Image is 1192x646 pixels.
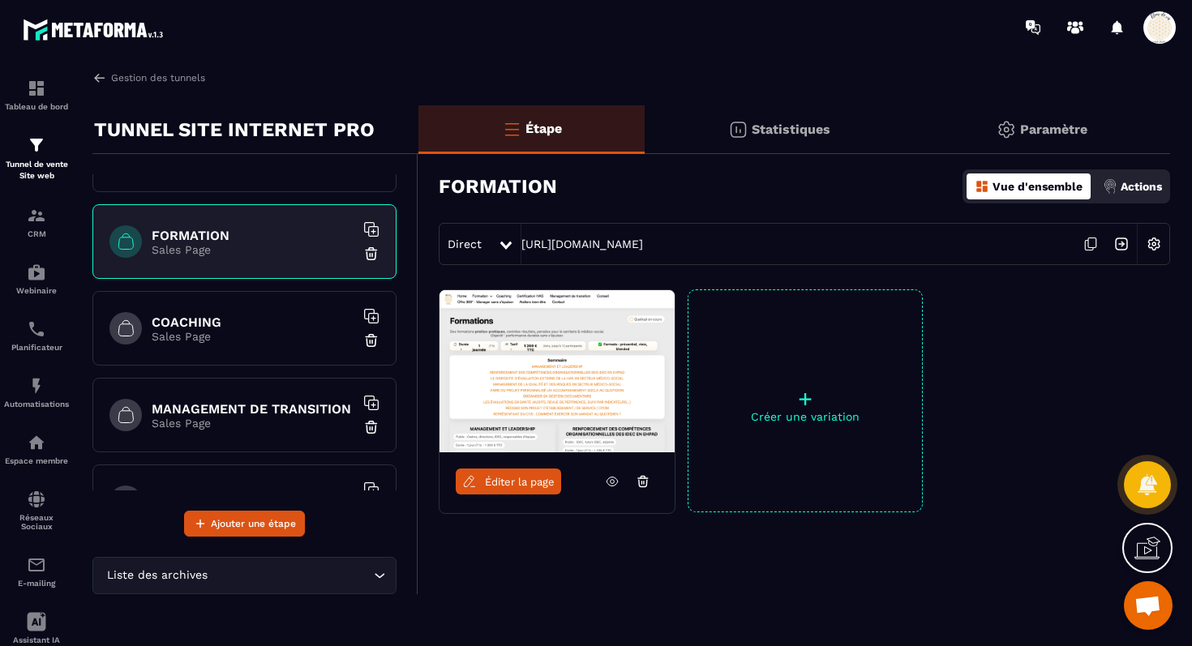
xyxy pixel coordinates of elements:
p: Tunnel de vente Site web [4,159,69,182]
a: formationformationCRM [4,194,69,250]
a: automationsautomationsEspace membre [4,421,69,477]
a: emailemailE-mailing [4,543,69,600]
img: formation [27,206,46,225]
a: schedulerschedulerPlanificateur [4,307,69,364]
div: Ouvrir le chat [1124,581,1173,630]
button: Ajouter une étape [184,511,305,537]
p: CRM [4,229,69,238]
h6: MANAGEMENT DE TRANSITION [152,401,354,417]
a: automationsautomationsAutomatisations [4,364,69,421]
p: Espace membre [4,456,69,465]
h3: FORMATION [439,175,557,198]
p: Actions [1121,180,1162,193]
a: formationformationTunnel de vente Site web [4,123,69,194]
img: social-network [27,490,46,509]
p: Créer une variation [688,410,922,423]
img: automations [27,433,46,452]
p: Sales Page [152,417,354,430]
p: Assistant IA [4,635,69,644]
img: trash [363,332,379,349]
img: image [439,290,675,452]
img: trash [363,419,379,435]
p: Statistiques [752,122,830,137]
p: + [688,387,922,410]
img: bars-o.4a397970.svg [502,119,521,139]
span: Liste des archives [103,567,211,584]
span: Éditer la page [485,476,555,488]
img: trash [363,246,379,262]
h6: FORMATION [152,228,354,243]
p: Automatisations [4,400,69,409]
img: automations [27,376,46,396]
img: scheduler [27,319,46,339]
img: dashboard-orange.40269519.svg [975,179,989,194]
p: Webinaire [4,286,69,295]
p: Réseaux Sociaux [4,513,69,531]
p: Sales Page [152,243,354,256]
a: Éditer la page [456,468,561,494]
a: social-networksocial-networkRéseaux Sociaux [4,477,69,543]
a: automationsautomationsWebinaire [4,250,69,307]
img: setting-gr.5f69749f.svg [997,120,1016,139]
span: Direct [448,237,482,250]
input: Search for option [211,567,370,584]
p: Tableau de bord [4,102,69,111]
a: [URL][DOMAIN_NAME] [521,237,643,250]
img: automations [27,263,46,282]
h6: ACCOMPAGNEMENT A LA CERTIFICATION HAS [152,488,354,503]
img: actions.d6e523a2.png [1103,179,1117,194]
p: Vue d'ensemble [993,180,1083,193]
img: arrow-next.bcc2205e.svg [1106,229,1137,259]
img: logo [23,15,169,45]
p: Paramètre [1020,122,1087,137]
p: E-mailing [4,579,69,588]
img: stats.20deebd0.svg [728,120,748,139]
img: formation [27,135,46,155]
img: formation [27,79,46,98]
a: Gestion des tunnels [92,71,205,85]
img: arrow [92,71,107,85]
img: email [27,555,46,575]
div: Search for option [92,557,397,594]
p: TUNNEL SITE INTERNET PRO [94,113,375,146]
h6: COACHING [152,314,354,330]
p: Sales Page [152,330,354,343]
span: Ajouter une étape [211,516,296,532]
a: formationformationTableau de bord [4,66,69,123]
p: Étape [525,121,562,136]
p: Planificateur [4,343,69,352]
img: setting-w.858f3a88.svg [1138,229,1169,259]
